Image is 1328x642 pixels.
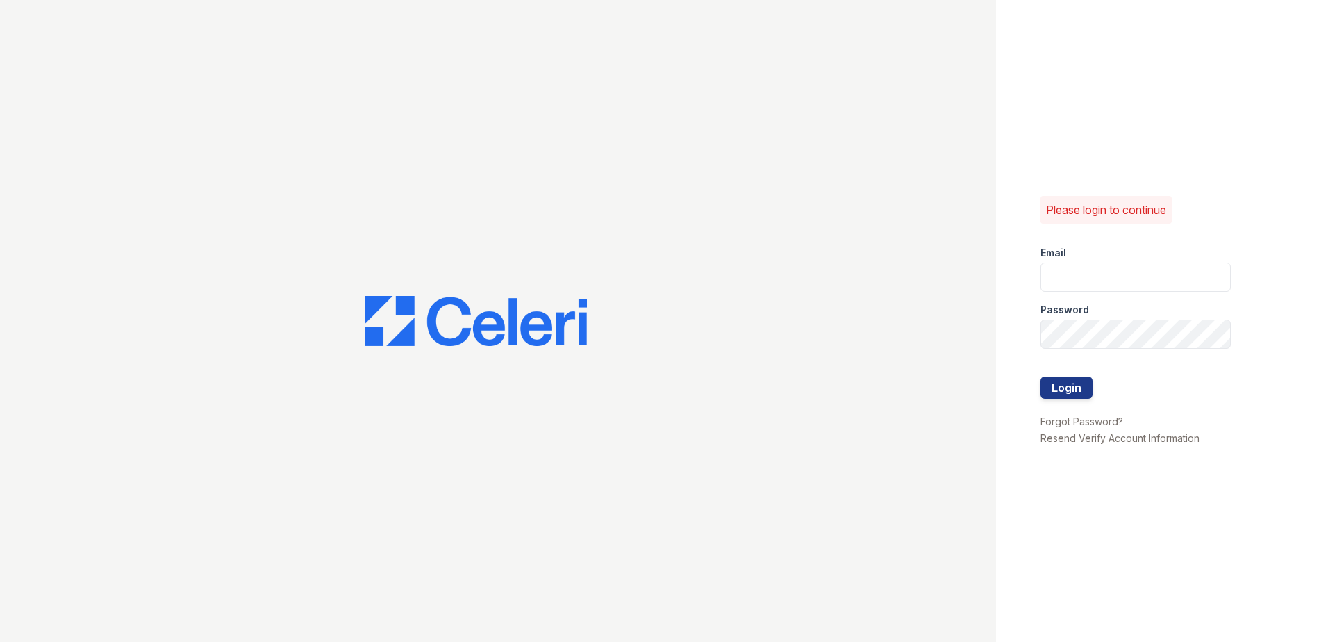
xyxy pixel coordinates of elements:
button: Login [1040,377,1093,399]
label: Email [1040,246,1066,260]
a: Resend Verify Account Information [1040,432,1200,444]
p: Please login to continue [1046,201,1166,218]
a: Forgot Password? [1040,415,1123,427]
label: Password [1040,303,1089,317]
img: CE_Logo_Blue-a8612792a0a2168367f1c8372b55b34899dd931a85d93a1a3d3e32e68fde9ad4.png [365,296,587,346]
